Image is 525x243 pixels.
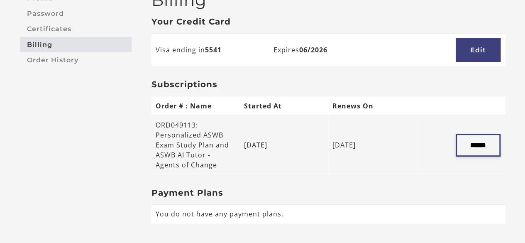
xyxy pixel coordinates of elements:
[151,204,505,223] td: You do not have any payment plans.
[328,115,417,174] td: [DATE]
[151,188,505,198] h3: Payment Plans
[20,52,132,68] a: Order History
[151,96,240,115] th: Order # : Name
[151,17,505,27] h3: Your Credit Card
[151,33,269,66] td: Visa ending in
[328,96,417,115] th: Renews On
[151,115,240,174] td: ORD049113: Personalized ASWB Exam Study Plan and ASWB AI Tutor - Agents of Change
[20,6,132,21] a: Password
[269,33,387,66] td: Expires
[20,37,132,52] a: Billing
[151,79,505,89] h3: Subscriptions
[456,38,501,62] a: Edit
[20,22,132,37] a: Certificates
[205,45,222,54] b: 5541
[240,96,328,115] th: Started At
[299,45,327,54] b: 06/2026
[240,115,328,174] td: [DATE]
